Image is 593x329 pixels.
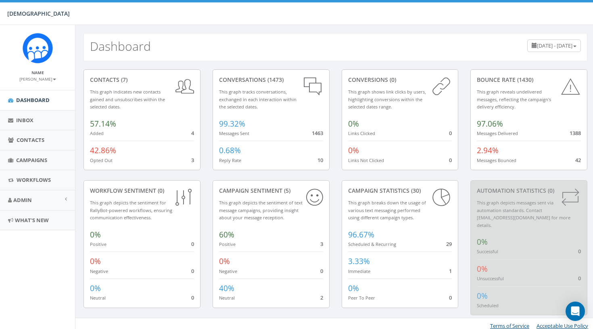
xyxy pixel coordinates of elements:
small: Negative [90,268,108,274]
small: This graph depicts the sentiment for RallyBot-powered workflows, ensuring communication effective... [90,200,172,221]
span: 0 [191,240,194,248]
span: 0% [90,283,101,294]
span: 1388 [570,129,581,137]
span: 2.94% [477,145,499,156]
span: [DEMOGRAPHIC_DATA] [7,10,70,17]
small: Unsuccessful [477,275,504,281]
small: This graph breaks down the usage of various text messaging performed using different campaign types. [348,200,426,221]
small: Neutral [219,295,235,301]
small: This graph depicts messages sent via automation standards. Contact [EMAIL_ADDRESS][DOMAIN_NAME] f... [477,200,570,228]
span: 0% [348,145,359,156]
small: Links Clicked [348,130,375,136]
span: 0 [191,267,194,275]
span: 0% [477,264,488,274]
span: 40% [219,283,234,294]
small: Scheduled & Recurring [348,241,396,247]
span: 0 [449,156,452,164]
span: 4 [191,129,194,137]
span: (0) [156,187,164,194]
span: 0% [348,283,359,294]
span: Inbox [16,117,33,124]
span: 1 [449,267,452,275]
span: 10 [317,156,323,164]
small: Messages Delivered [477,130,518,136]
span: (5) [282,187,290,194]
small: Name [31,70,44,75]
small: [PERSON_NAME] [19,76,56,82]
span: 42.86% [90,145,116,156]
span: 0 [578,248,581,255]
span: 0% [348,119,359,129]
span: 0 [449,129,452,137]
small: Successful [477,248,498,254]
small: Messages Bounced [477,157,516,163]
span: 3.33% [348,256,370,267]
span: 29 [446,240,452,248]
small: This graph tracks conversations, exchanged in each interaction within the selected dates. [219,89,296,110]
span: 0% [477,291,488,301]
span: 0 [320,267,323,275]
div: Open Intercom Messenger [566,302,585,321]
span: Campaigns [16,156,47,164]
h2: Dashboard [90,40,151,53]
span: 0% [90,256,101,267]
small: This graph reveals undelivered messages, reflecting the campaign's delivery efficiency. [477,89,551,110]
span: (1473) [266,76,284,83]
small: This graph shows link clicks by users, highlighting conversions within the selected dates range. [348,89,426,110]
div: Workflow Sentiment [90,187,194,195]
div: conversions [348,76,452,84]
small: Opted Out [90,157,113,163]
div: Campaign Sentiment [219,187,323,195]
span: 3 [320,240,323,248]
small: Negative [219,268,237,274]
span: 2 [320,294,323,301]
span: 42 [575,156,581,164]
small: Neutral [90,295,106,301]
span: What's New [15,217,49,224]
span: (0) [546,187,554,194]
span: 97.06% [477,119,503,129]
small: Scheduled [477,302,499,308]
span: 99.32% [219,119,245,129]
span: (7) [119,76,127,83]
span: 60% [219,229,234,240]
div: Bounce Rate [477,76,581,84]
div: Campaign Statistics [348,187,452,195]
small: Peer To Peer [348,295,375,301]
a: [PERSON_NAME] [19,75,56,82]
small: Positive [219,241,236,247]
small: Added [90,130,104,136]
small: Immediate [348,268,370,274]
small: This graph depicts the sentiment of text message campaigns, providing insight about your message ... [219,200,303,221]
span: 0 [578,275,581,282]
span: 0 [191,294,194,301]
span: [DATE] - [DATE] [537,42,572,49]
small: Links Not Clicked [348,157,384,163]
div: contacts [90,76,194,84]
span: 57.14% [90,119,116,129]
span: (1430) [516,76,533,83]
span: Admin [13,196,32,204]
small: Positive [90,241,106,247]
span: 0 [449,294,452,301]
span: Workflows [17,176,51,183]
small: This graph indicates new contacts gained and unsubscribes within the selected dates. [90,89,165,110]
span: 0% [477,237,488,247]
div: conversations [219,76,323,84]
span: Dashboard [16,96,50,104]
span: 0.68% [219,145,241,156]
span: Contacts [17,136,44,144]
span: 96.67% [348,229,374,240]
span: (30) [409,187,421,194]
small: Reply Rate [219,157,241,163]
span: 0% [90,229,101,240]
div: Automation Statistics [477,187,581,195]
span: 0% [219,256,230,267]
small: Messages Sent [219,130,249,136]
span: (0) [388,76,396,83]
img: Rally_Corp_Icon.png [23,33,53,63]
span: 1463 [312,129,323,137]
span: 3 [191,156,194,164]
